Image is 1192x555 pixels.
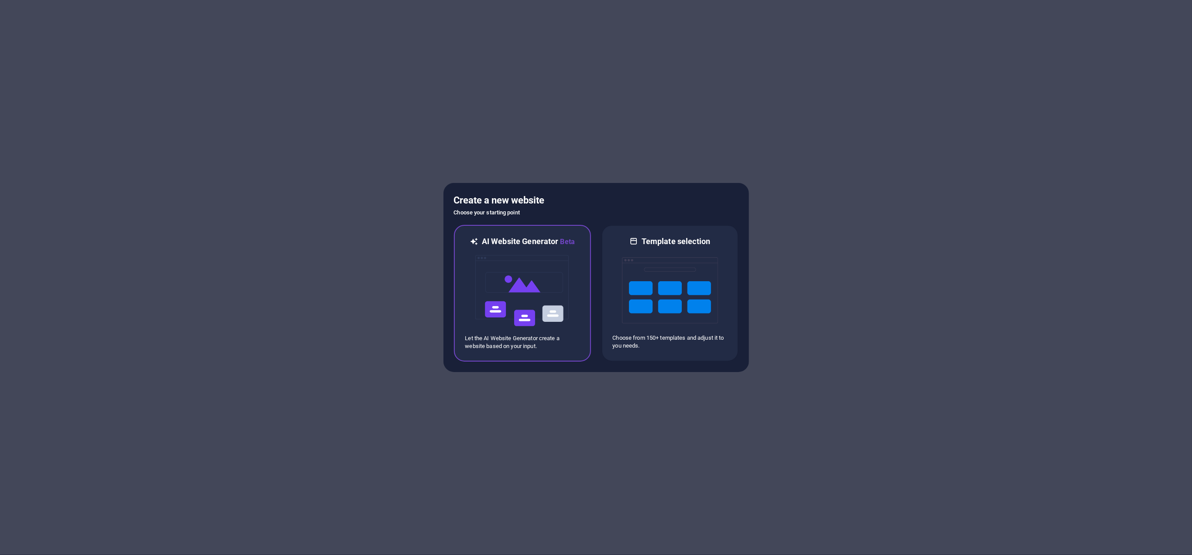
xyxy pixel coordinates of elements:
h6: AI Website Generator [482,236,575,247]
h5: Create a new website [454,193,739,207]
h6: Choose your starting point [454,207,739,218]
h6: Template selection [642,236,710,247]
p: Let the AI Website Generator create a website based on your input. [465,334,580,350]
p: Choose from 150+ templates and adjust it to you needs. [613,334,727,350]
img: ai [474,247,570,334]
div: Template selectionChoose from 150+ templates and adjust it to you needs. [601,225,739,362]
div: AI Website GeneratorBetaaiLet the AI Website Generator create a website based on your input. [454,225,591,362]
span: Beta [559,238,575,246]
